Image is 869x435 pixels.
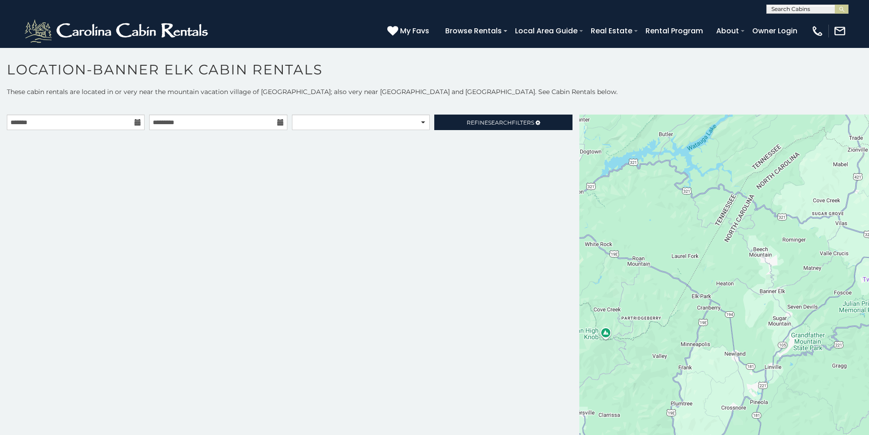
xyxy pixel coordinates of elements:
span: Search [488,119,512,126]
a: Rental Program [641,23,708,39]
a: Owner Login [748,23,802,39]
img: White-1-2.png [23,17,212,45]
a: Browse Rentals [441,23,506,39]
img: mail-regular-white.png [833,25,846,37]
span: My Favs [400,25,429,37]
a: Real Estate [586,23,637,39]
span: Refine Filters [467,119,534,126]
a: About [712,23,744,39]
a: RefineSearchFilters [434,115,572,130]
img: phone-regular-white.png [811,25,824,37]
a: My Favs [387,25,432,37]
a: Local Area Guide [510,23,582,39]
